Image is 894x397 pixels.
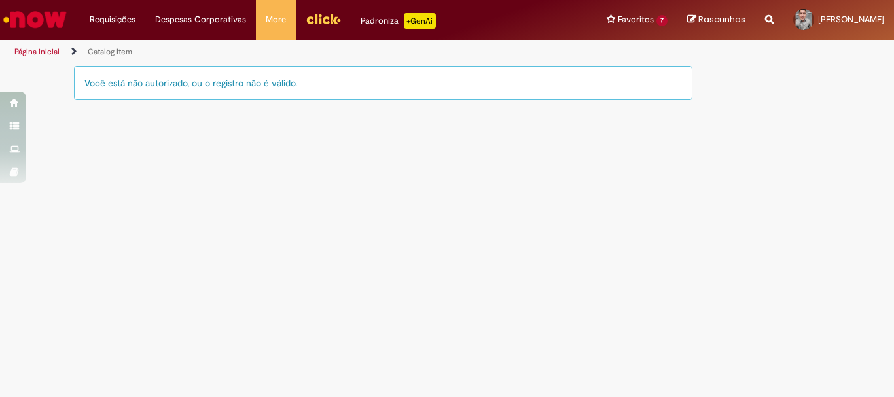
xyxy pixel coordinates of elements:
span: More [266,13,286,26]
a: Rascunhos [687,14,745,26]
a: Página inicial [14,46,60,57]
p: +GenAi [404,13,436,29]
span: Rascunhos [698,13,745,26]
span: [PERSON_NAME] [818,14,884,25]
div: Padroniza [361,13,436,29]
ul: Trilhas de página [10,40,586,64]
a: Catalog Item [88,46,132,57]
span: Despesas Corporativas [155,13,246,26]
img: ServiceNow [1,7,69,33]
span: Favoritos [618,13,654,26]
img: click_logo_yellow_360x200.png [306,9,341,29]
span: Requisições [90,13,135,26]
span: 7 [656,15,668,26]
div: Você está não autorizado, ou o registro não é válido. [74,66,692,100]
